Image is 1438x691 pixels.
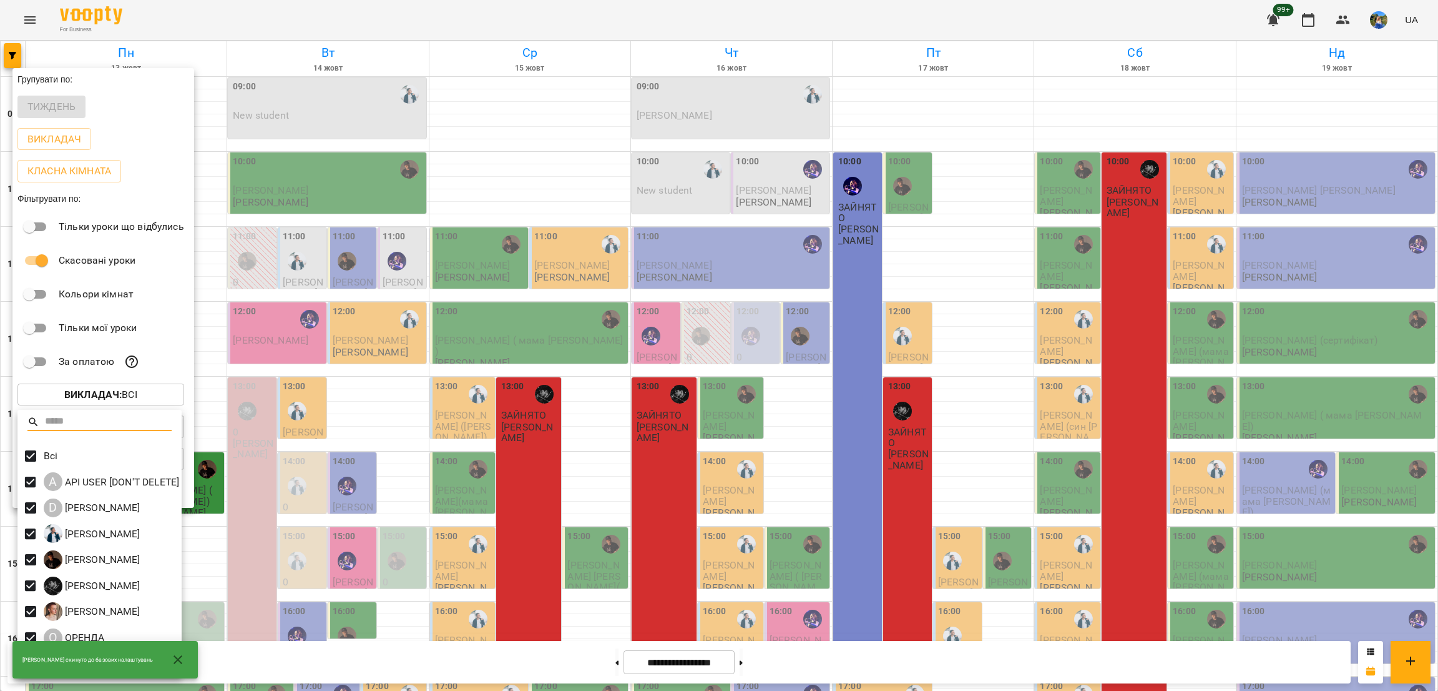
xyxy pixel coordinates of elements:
a: М [PERSON_NAME] [44,602,140,621]
p: [PERSON_NAME] [62,552,140,567]
a: A API USER [DON'T DELETE] [44,472,180,491]
p: ОРЕНДА [62,630,105,645]
div: Козаченко Євгеній [44,577,140,595]
div: Євген [44,524,140,543]
a: Є [PERSON_NAME] [44,524,140,543]
p: [PERSON_NAME] [62,604,140,619]
a: D [PERSON_NAME] [44,499,140,517]
img: А [44,550,62,569]
span: [PERSON_NAME] скинуто до базових налаштувань [22,656,153,664]
p: [PERSON_NAME] [62,500,140,515]
img: М [44,602,62,621]
div: API USER [DON'T DELETE] [44,472,180,491]
div: A [44,472,62,491]
p: API USER [DON'T DELETE] [62,475,180,490]
p: [PERSON_NAME] [62,527,140,542]
div: D [44,499,62,517]
p: [PERSON_NAME] [62,579,140,594]
div: О [44,629,62,647]
div: Антон [44,550,140,569]
a: К [PERSON_NAME] [44,577,140,595]
a: А [PERSON_NAME] [44,550,140,569]
img: К [44,577,62,595]
div: Daria Krasnonos [44,499,140,517]
div: Михайло [44,602,140,621]
a: О ОРЕНДА [44,629,105,647]
img: Є [44,524,62,543]
div: ОРЕНДА [44,629,105,647]
p: Всі [44,449,57,464]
